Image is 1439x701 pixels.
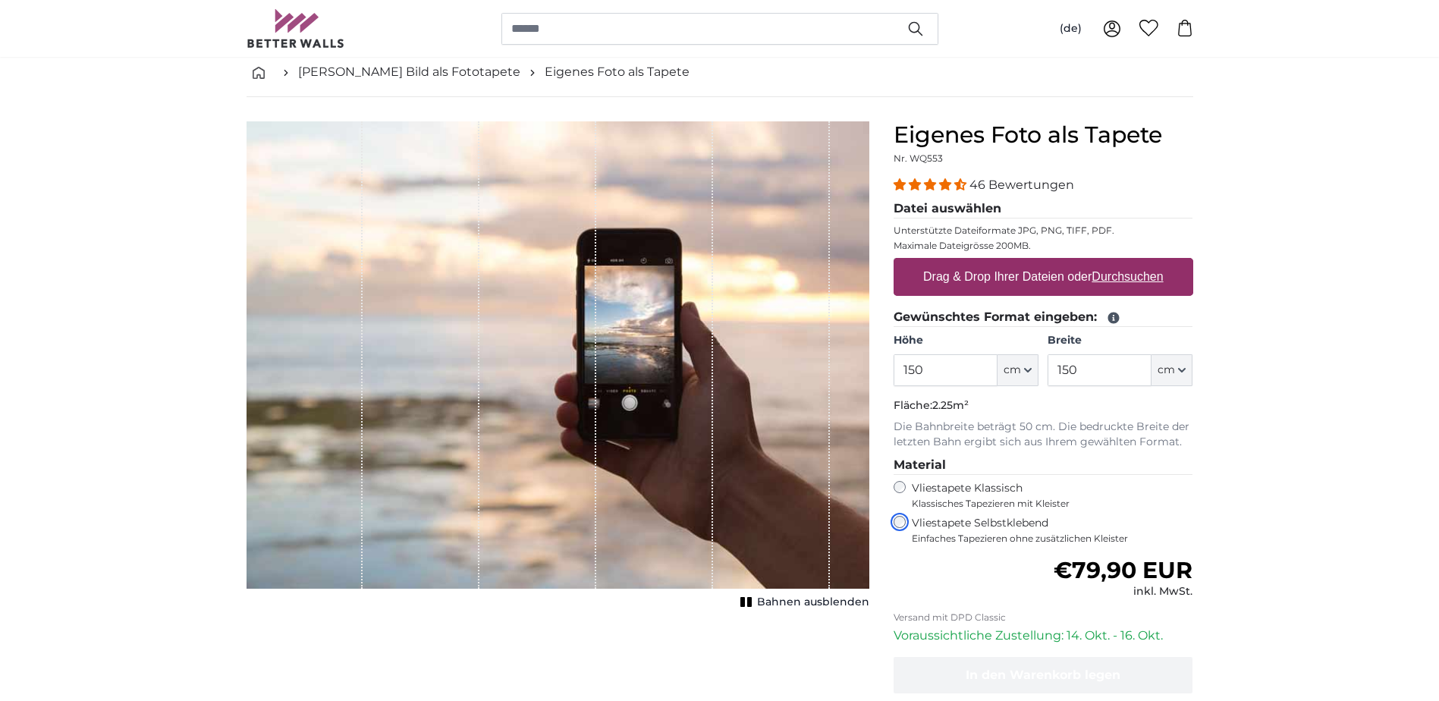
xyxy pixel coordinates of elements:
label: Vliestapete Klassisch [912,481,1180,510]
a: [PERSON_NAME] Bild als Fototapete [298,63,520,81]
div: 1 of 1 [247,121,869,613]
span: In den Warenkorb legen [966,668,1120,682]
button: Bahnen ausblenden [736,592,869,613]
legend: Gewünschtes Format eingeben: [894,308,1193,327]
span: 4.37 stars [894,178,969,192]
span: cm [1158,363,1175,378]
nav: breadcrumbs [247,48,1193,97]
button: cm [1152,354,1192,386]
label: Drag & Drop Ihrer Dateien oder [917,262,1170,292]
p: Versand mit DPD Classic [894,611,1193,624]
label: Vliestapete Selbstklebend [912,516,1193,545]
div: inkl. MwSt. [1054,584,1192,599]
label: Höhe [894,333,1038,348]
u: Durchsuchen [1092,270,1163,283]
h1: Eigenes Foto als Tapete [894,121,1193,149]
img: Betterwalls [247,9,345,48]
p: Unterstützte Dateiformate JPG, PNG, TIFF, PDF. [894,225,1193,237]
button: cm [998,354,1038,386]
span: 46 Bewertungen [969,178,1074,192]
span: 2.25m² [932,398,969,412]
legend: Datei auswählen [894,200,1193,218]
span: €79,90 EUR [1054,556,1192,584]
p: Fläche: [894,398,1193,413]
span: Bahnen ausblenden [757,595,869,610]
label: Breite [1048,333,1192,348]
span: cm [1004,363,1021,378]
p: Maximale Dateigrösse 200MB. [894,240,1193,252]
p: Die Bahnbreite beträgt 50 cm. Die bedruckte Breite der letzten Bahn ergibt sich aus Ihrem gewählt... [894,420,1193,450]
legend: Material [894,456,1193,475]
span: Nr. WQ553 [894,152,943,164]
button: (de) [1048,15,1094,42]
a: Eigenes Foto als Tapete [545,63,690,81]
p: Voraussichtliche Zustellung: 14. Okt. - 16. Okt. [894,627,1193,645]
span: Einfaches Tapezieren ohne zusätzlichen Kleister [912,533,1193,545]
span: Klassisches Tapezieren mit Kleister [912,498,1180,510]
button: In den Warenkorb legen [894,657,1193,693]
